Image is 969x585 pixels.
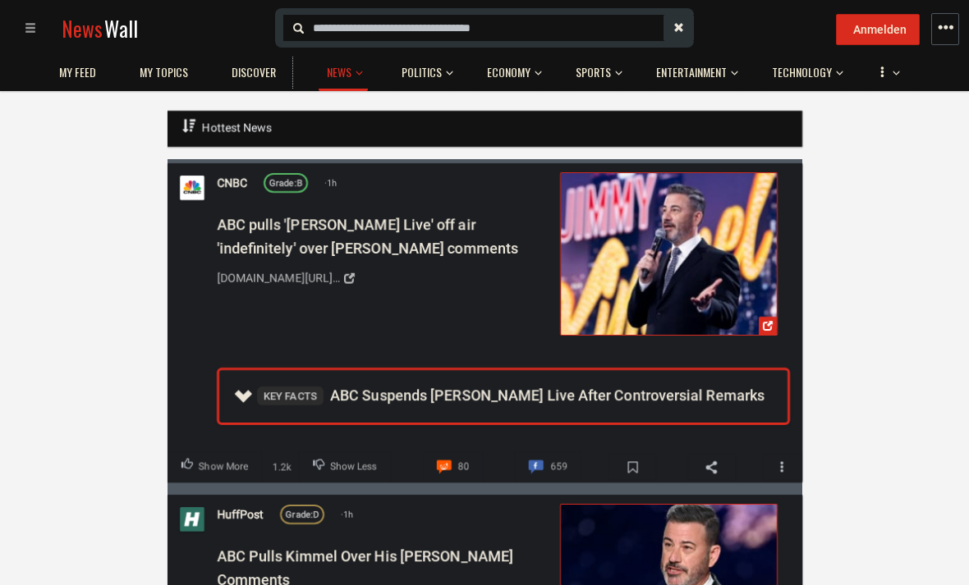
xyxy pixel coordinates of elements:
[772,65,832,80] span: Technology
[257,386,324,405] span: Key Facts
[232,65,276,80] span: Discover
[764,49,843,89] button: Technology
[62,13,138,43] a: NewsWall
[656,65,727,80] span: Entertainment
[393,49,453,89] button: Politics
[219,370,788,423] summary: Key FactsABC Suspends [PERSON_NAME] Live After Controversial Remarks
[514,451,581,482] a: Comment
[202,121,272,134] span: Hottest News
[457,456,469,478] span: 80
[62,13,103,43] span: News
[286,510,313,520] span: Grade:
[853,23,907,36] span: Anmelden
[180,111,274,144] a: Hottest News
[217,269,340,287] div: [DOMAIN_NAME][URL][PERSON_NAME]
[330,456,377,478] span: Show Less
[264,173,308,193] a: Grade:B
[180,507,204,532] img: Profile picture of HuffPost
[560,173,776,335] img: ABC pulls 'Jimmy Kimmel Live' off air 'indefinitely' over Charlie Kirk ...
[140,65,188,80] span: My topics
[168,451,262,482] button: Upvote
[567,49,622,89] button: Sports
[687,454,735,480] span: Share
[327,65,351,80] span: News
[269,178,296,189] span: Grade:
[479,57,539,89] a: Economy
[341,508,353,523] span: 1h
[648,49,738,89] button: Entertainment
[217,174,247,192] a: CNBC
[59,65,96,80] span: My Feed
[199,456,248,478] span: Show More
[286,508,319,523] div: D
[324,176,337,191] span: 1h
[319,49,368,91] button: News
[608,454,656,480] span: Bookmark
[217,265,549,293] a: [DOMAIN_NAME][URL][PERSON_NAME]
[280,505,324,524] a: Grade:D
[180,176,204,200] img: Profile picture of CNBC
[764,57,840,89] a: Technology
[576,65,611,80] span: Sports
[648,57,735,89] a: Entertainment
[402,65,442,80] span: Politics
[104,13,138,43] span: Wall
[319,57,360,89] a: News
[299,451,391,482] button: Downvote
[487,65,530,80] span: Economy
[269,176,302,191] div: B
[549,456,567,478] span: 659
[268,459,296,475] span: 1.2k
[217,505,264,523] a: HuffPost
[422,451,483,482] a: Comment
[567,57,619,89] a: Sports
[393,57,450,89] a: Politics
[836,14,920,45] button: Anmelden
[217,216,518,257] span: ABC pulls '[PERSON_NAME] Live' off air 'indefinitely' over [PERSON_NAME] comments
[559,172,777,336] a: ABC pulls 'Jimmy Kimmel Live' off air 'indefinitely' over Charlie Kirk ...
[479,49,542,89] button: Economy
[257,386,765,404] span: ABC Suspends [PERSON_NAME] Live After Controversial Remarks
